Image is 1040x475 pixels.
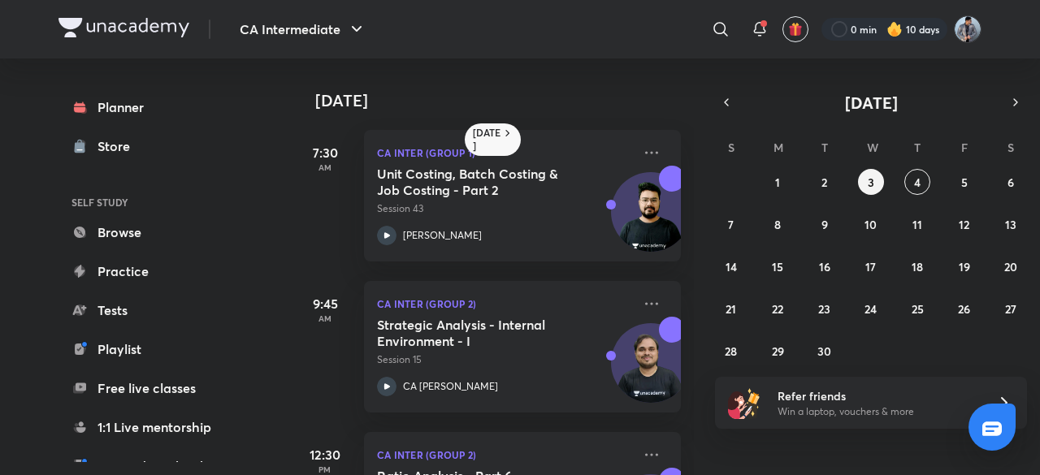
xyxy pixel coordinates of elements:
[377,143,632,162] p: CA Inter (Group 1)
[904,296,930,322] button: September 25, 2025
[959,217,969,232] abbr: September 12, 2025
[818,301,830,317] abbr: September 23, 2025
[292,294,357,313] h5: 9:45
[912,217,922,232] abbr: September 11, 2025
[864,217,877,232] abbr: September 10, 2025
[782,16,808,42] button: avatar
[812,169,838,195] button: September 2, 2025
[775,175,780,190] abbr: September 1, 2025
[904,253,930,279] button: September 18, 2025
[951,169,977,195] button: September 5, 2025
[772,343,784,359] abbr: September 29, 2025
[726,259,737,274] abbr: September 14, 2025
[914,140,921,155] abbr: Thursday
[726,301,736,317] abbr: September 21, 2025
[868,175,874,190] abbr: September 3, 2025
[765,338,791,364] button: September 29, 2025
[58,18,189,41] a: Company Logo
[778,387,977,404] h6: Refer friends
[292,445,357,464] h5: 12:30
[1007,140,1014,155] abbr: Saturday
[728,386,760,419] img: referral
[97,136,140,156] div: Store
[821,217,828,232] abbr: September 9, 2025
[292,464,357,474] p: PM
[772,259,783,274] abbr: September 15, 2025
[788,22,803,37] img: avatar
[951,253,977,279] button: September 19, 2025
[845,92,898,114] span: [DATE]
[292,313,357,323] p: AM
[772,301,783,317] abbr: September 22, 2025
[58,91,247,123] a: Planner
[998,169,1024,195] button: September 6, 2025
[1004,259,1017,274] abbr: September 20, 2025
[58,18,189,37] img: Company Logo
[377,317,579,349] h5: Strategic Analysis - Internal Environment - I
[812,211,838,237] button: September 9, 2025
[1005,301,1016,317] abbr: September 27, 2025
[914,175,921,190] abbr: September 4, 2025
[612,332,690,410] img: Avatar
[998,296,1024,322] button: September 27, 2025
[998,253,1024,279] button: September 20, 2025
[774,217,781,232] abbr: September 8, 2025
[812,338,838,364] button: September 30, 2025
[865,259,876,274] abbr: September 17, 2025
[725,343,737,359] abbr: September 28, 2025
[377,201,632,216] p: Session 43
[912,259,923,274] abbr: September 18, 2025
[951,296,977,322] button: September 26, 2025
[821,175,827,190] abbr: September 2, 2025
[765,211,791,237] button: September 8, 2025
[958,301,970,317] abbr: September 26, 2025
[773,140,783,155] abbr: Monday
[858,296,884,322] button: September 24, 2025
[819,259,830,274] abbr: September 16, 2025
[821,140,828,155] abbr: Tuesday
[377,445,632,464] p: CA Inter (Group 2)
[812,253,838,279] button: September 16, 2025
[403,379,498,394] p: CA [PERSON_NAME]
[858,253,884,279] button: September 17, 2025
[377,166,579,198] h5: Unit Costing, Batch Costing & Job Costing - Part 2
[728,217,734,232] abbr: September 7, 2025
[817,343,831,359] abbr: September 30, 2025
[718,296,744,322] button: September 21, 2025
[864,301,877,317] abbr: September 24, 2025
[718,253,744,279] button: September 14, 2025
[315,91,697,110] h4: [DATE]
[778,404,977,419] p: Win a laptop, vouchers & more
[998,211,1024,237] button: September 13, 2025
[230,13,376,45] button: CA Intermediate
[904,169,930,195] button: September 4, 2025
[58,333,247,365] a: Playlist
[58,130,247,162] a: Store
[612,181,690,259] img: Avatar
[765,253,791,279] button: September 15, 2025
[403,228,482,243] p: [PERSON_NAME]
[904,211,930,237] button: September 11, 2025
[377,294,632,313] p: CA Inter (Group 2)
[886,21,903,37] img: streak
[951,211,977,237] button: September 12, 2025
[1005,217,1016,232] abbr: September 13, 2025
[738,91,1004,114] button: [DATE]
[812,296,838,322] button: September 23, 2025
[912,301,924,317] abbr: September 25, 2025
[959,259,970,274] abbr: September 19, 2025
[858,211,884,237] button: September 10, 2025
[867,140,878,155] abbr: Wednesday
[58,294,247,326] a: Tests
[377,352,632,367] p: Session 15
[961,140,968,155] abbr: Friday
[954,15,981,43] img: Manthan Hasija
[58,411,247,443] a: 1:1 Live mentorship
[718,338,744,364] button: September 28, 2025
[58,255,247,287] a: Practice
[58,188,247,216] h6: SELF STUDY
[58,216,247,248] a: Browse
[718,211,744,237] button: September 7, 2025
[728,140,734,155] abbr: Sunday
[473,127,501,153] h6: [DATE]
